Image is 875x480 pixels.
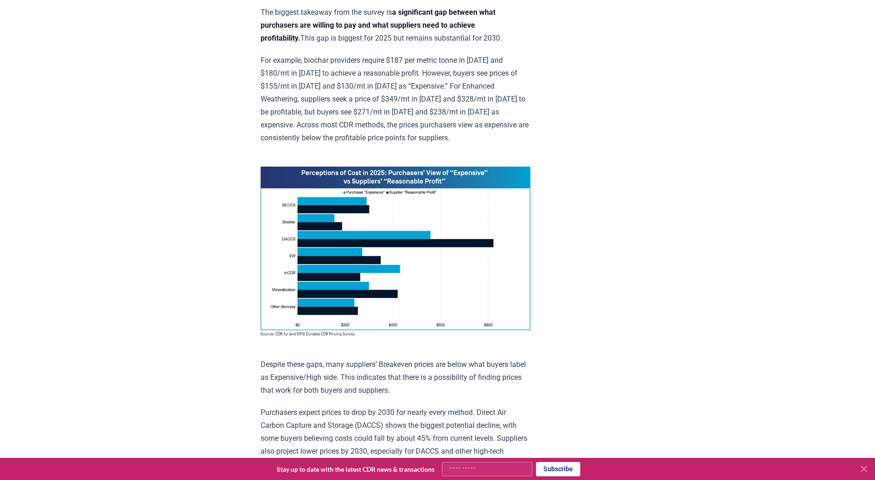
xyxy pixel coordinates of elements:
p: For example, biochar providers require $187 per metric tonne in [DATE] and $180/mt in [DATE] to a... [261,54,530,144]
strong: a significant gap between what purchasers are willing to pay and what suppliers need to achieve p... [261,8,495,42]
p: Purchasers expect prices to drop by 2030 for nearly every method. Direct Air Carbon Capture and S... [261,406,530,471]
p: The biggest takeaway from the survey is This gap is biggest for 2025 but remains substantial for ... [261,6,530,45]
p: Despite these gaps, many suppliers’ Breakeven prices are below what buyers label as Expensive/Hig... [261,358,530,397]
img: blog post image [261,167,530,336]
